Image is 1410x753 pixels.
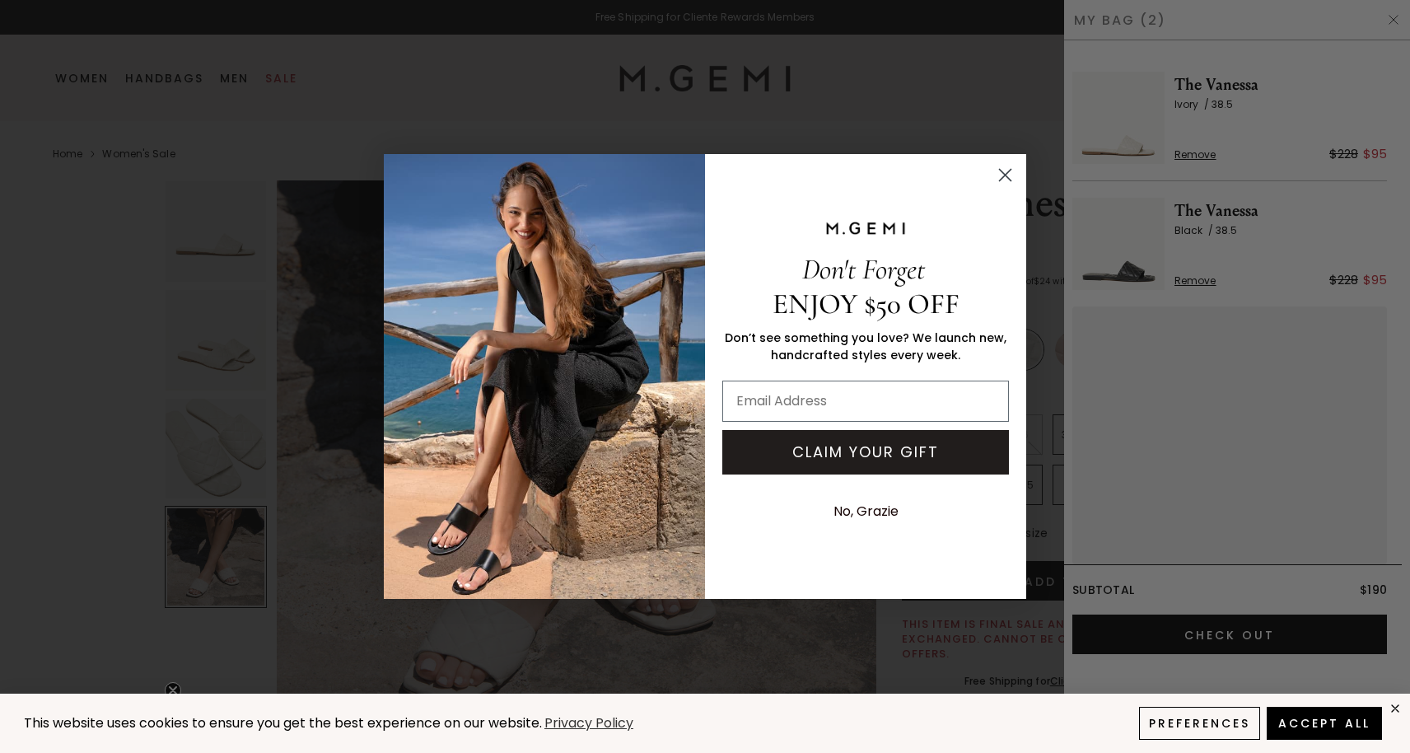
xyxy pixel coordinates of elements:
input: Email Address [722,381,1009,422]
button: Preferences [1139,707,1260,740]
span: Don't Forget [802,252,925,287]
div: close [1389,702,1402,715]
span: This website uses cookies to ensure you get the best experience on our website. [24,713,542,732]
button: Close dialog [991,161,1020,189]
button: CLAIM YOUR GIFT [722,430,1009,475]
img: M.Gemi [384,154,705,599]
a: Privacy Policy (opens in a new tab) [542,713,636,734]
button: Accept All [1267,707,1382,740]
span: Don’t see something you love? We launch new, handcrafted styles every week. [725,330,1006,363]
button: No, Grazie [825,491,907,532]
span: ENJOY $50 OFF [773,287,959,321]
img: M.GEMI [824,221,907,236]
